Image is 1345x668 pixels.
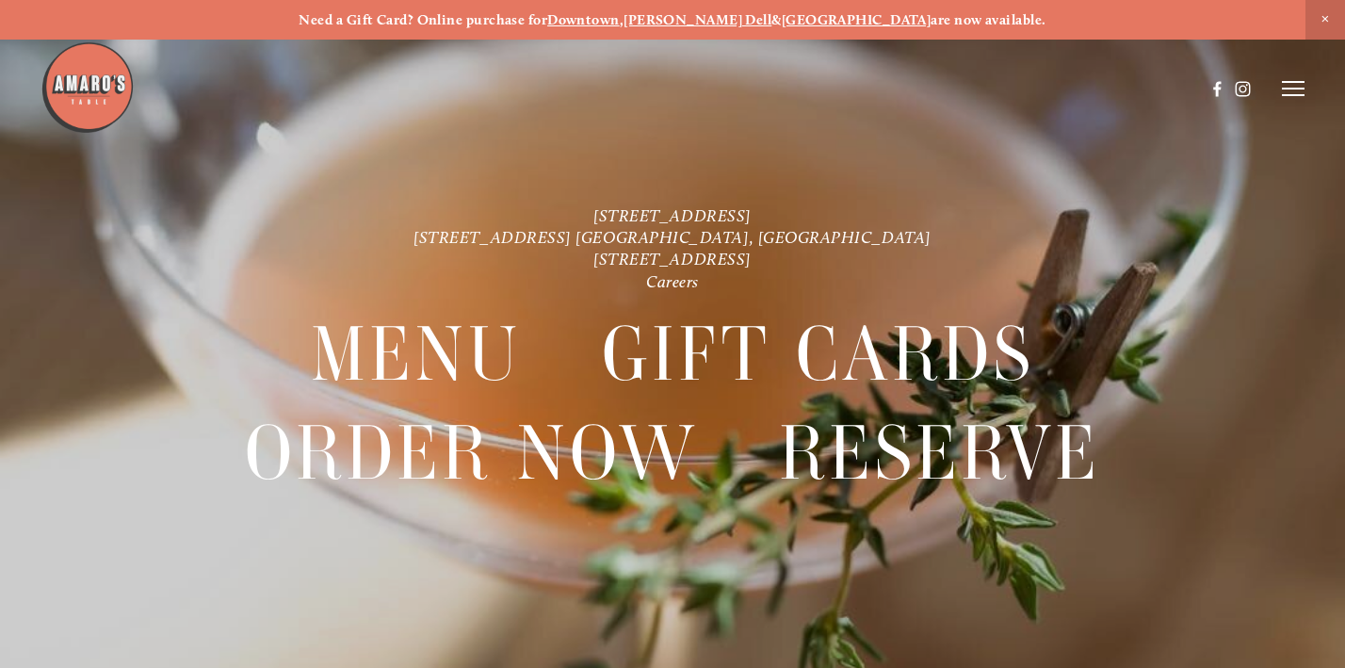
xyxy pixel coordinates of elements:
a: [GEOGRAPHIC_DATA] [782,11,932,28]
span: Order Now [245,404,698,502]
a: [STREET_ADDRESS] [593,205,752,225]
span: Reserve [779,404,1100,502]
a: Downtown [547,11,620,28]
a: Gift Cards [602,306,1034,403]
a: [STREET_ADDRESS] [GEOGRAPHIC_DATA], [GEOGRAPHIC_DATA] [413,227,932,247]
a: Order Now [245,404,698,501]
a: Careers [646,271,699,291]
img: Amaro's Table [41,41,135,135]
a: [STREET_ADDRESS] [593,250,752,269]
a: Menu [311,306,521,403]
strong: , [620,11,624,28]
a: Reserve [779,404,1100,501]
a: [PERSON_NAME] Dell [624,11,771,28]
span: Menu [311,306,521,404]
span: Gift Cards [602,306,1034,404]
strong: Need a Gift Card? Online purchase for [299,11,547,28]
strong: & [771,11,781,28]
strong: are now available. [931,11,1045,28]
